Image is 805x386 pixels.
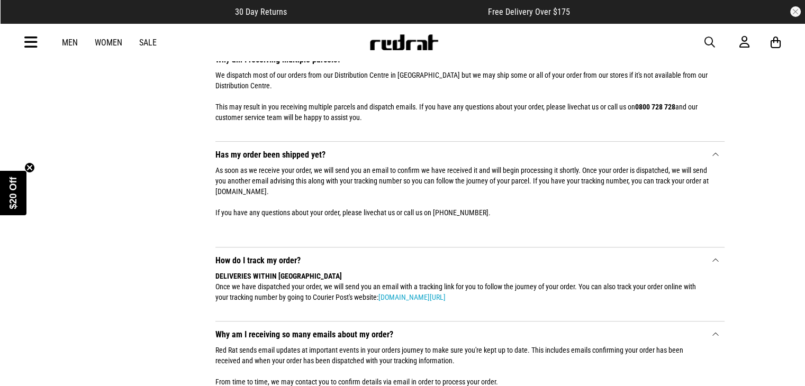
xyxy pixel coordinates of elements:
[635,103,675,111] strong: 0800 728 728
[139,38,157,48] a: Sale
[308,6,467,17] iframe: Customer reviews powered by Trustpilot
[369,34,439,50] img: Redrat logo
[8,177,19,209] span: $20 Off
[215,265,709,313] div: Once we have dispatched your order, we will send you an email with a tracking link for you to fol...
[235,7,287,17] span: 30 Day Returns
[215,65,709,133] div: We dispatch most of our orders from our Distribution Centre in [GEOGRAPHIC_DATA] but we may ship ...
[62,38,78,48] a: Men
[215,47,725,142] li: Why am I receiving multiple parcels?
[215,272,342,280] strong: DELIVERIES WITHIN [GEOGRAPHIC_DATA]
[378,293,446,301] a: [DOMAIN_NAME][URL]
[8,4,40,36] button: Open LiveChat chat widget
[215,142,725,247] li: Has my order been shipped yet?
[215,247,725,321] li: How do I track my order?
[215,160,709,239] div: As soon as we receive your order, we will send you an email to confirm we have received it and wi...
[95,38,122,48] a: Women
[488,7,570,17] span: Free Delivery Over $175
[24,162,35,173] button: Close teaser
